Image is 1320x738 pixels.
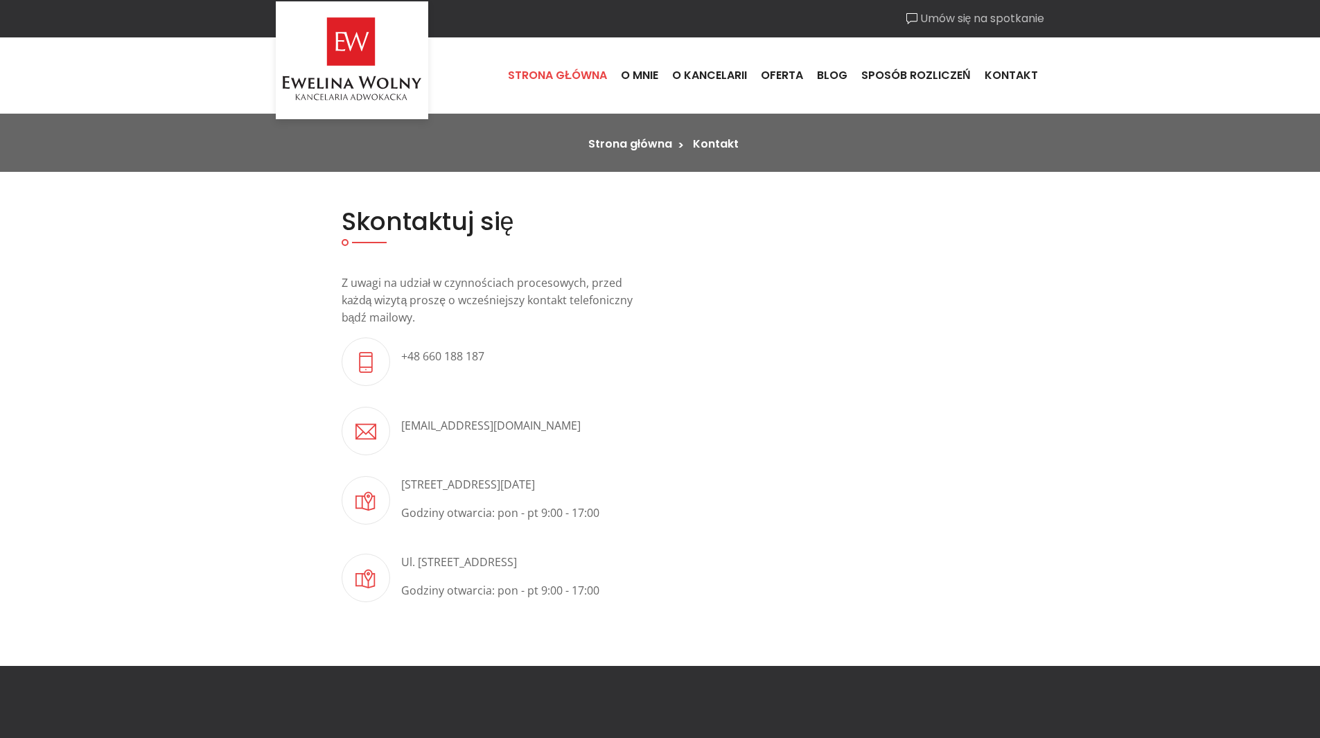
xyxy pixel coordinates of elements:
a: O mnie [614,57,665,94]
p: Godziny otwarcia: pon - pt 9:00 - 17:00 [401,504,599,522]
a: Strona główna [588,136,672,152]
a: O kancelarii [665,57,754,94]
p: [STREET_ADDRESS][DATE] [401,476,599,493]
a: Sposób rozliczeń [854,57,978,94]
h2: Skontaktuj się [342,207,650,236]
a: Kontakt [978,57,1045,94]
p: Godziny otwarcia: pon - pt 9:00 - 17:00 [401,582,599,599]
p: Z uwagi na udział w czynnościach procesowych, przed każdą wizytą proszę o wcześniejszy kontakt te... [342,274,650,326]
a: Blog [810,57,854,94]
a: Strona główna [501,57,614,94]
a: Umów się na spotkanie [906,10,1045,27]
p: [EMAIL_ADDRESS][DOMAIN_NAME] [401,417,581,434]
li: Kontakt [693,136,739,152]
p: Ul. [STREET_ADDRESS] [401,554,599,571]
a: Oferta [754,57,810,94]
